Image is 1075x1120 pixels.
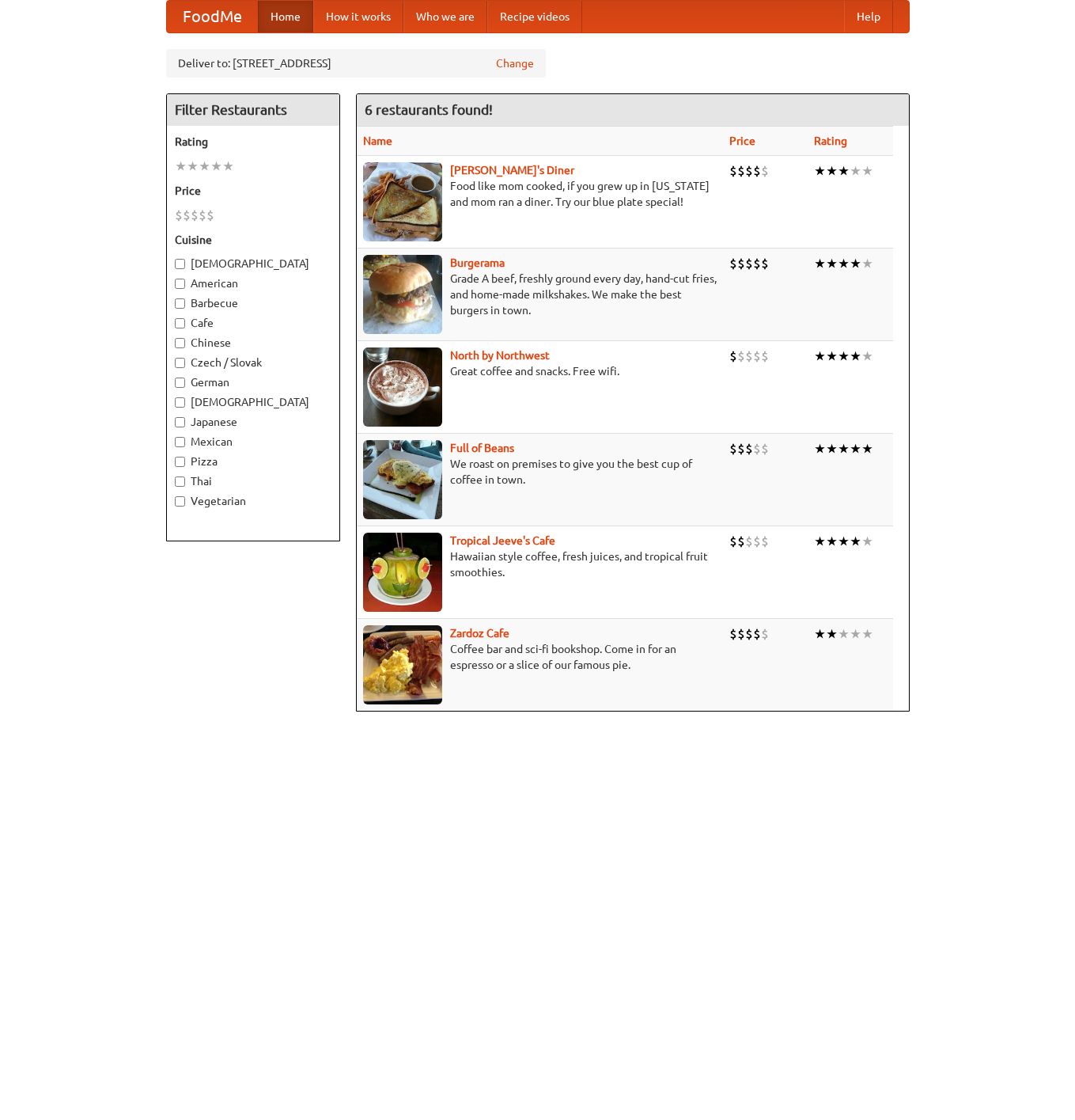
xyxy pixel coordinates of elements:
[450,534,555,547] b: Tropical Jeeve's Cafe
[363,135,392,147] a: Name
[729,162,737,180] li: $
[737,347,745,365] li: $
[753,625,761,643] li: $
[175,473,331,489] label: Thai
[761,347,769,365] li: $
[861,625,873,643] li: ★
[850,440,861,457] li: ★
[814,625,826,643] li: ★
[175,295,331,311] label: Barbecue
[175,232,331,248] h5: Cuisine
[761,255,769,272] li: $
[838,347,850,365] li: ★
[175,318,185,328] input: Cafe
[814,440,826,457] li: ★
[222,158,234,175] li: ★
[175,207,183,224] li: $
[729,533,737,550] li: $
[363,162,442,241] img: sallys.jpg
[496,55,534,71] a: Change
[861,255,873,272] li: ★
[861,347,873,365] li: ★
[175,256,331,271] label: [DEMOGRAPHIC_DATA]
[175,338,185,348] input: Chinese
[363,255,442,334] img: burgerama.jpg
[363,456,717,488] p: We roast on premises to give you the best cup of coffee in town.
[175,134,331,150] h5: Rating
[175,275,331,291] label: American
[814,255,826,272] li: ★
[175,335,331,351] label: Chinese
[183,207,191,224] li: $
[737,162,745,180] li: $
[175,397,185,408] input: [DEMOGRAPHIC_DATA]
[737,625,745,643] li: $
[258,1,313,32] a: Home
[838,625,850,643] li: ★
[313,1,403,32] a: How it works
[826,625,838,643] li: ★
[175,374,331,390] label: German
[861,162,873,180] li: ★
[175,417,185,427] input: Japanese
[363,178,717,210] p: Food like mom cooked, if you grew up in [US_STATE] and mom ran a diner. Try our blue plate special!
[187,158,199,175] li: ★
[175,259,185,269] input: [DEMOGRAPHIC_DATA]
[167,1,258,32] a: FoodMe
[210,158,222,175] li: ★
[191,207,199,224] li: $
[753,440,761,457] li: $
[814,135,847,147] a: Rating
[761,440,769,457] li: $
[753,347,761,365] li: $
[737,255,745,272] li: $
[814,162,826,180] li: ★
[814,533,826,550] li: ★
[761,625,769,643] li: $
[450,256,505,269] a: Burgerama
[450,442,514,454] a: Full of Beans
[403,1,487,32] a: Who we are
[826,255,838,272] li: ★
[450,349,550,362] a: North by Northwest
[826,440,838,457] li: ★
[175,457,185,467] input: Pizza
[487,1,582,32] a: Recipe videos
[175,493,331,509] label: Vegetarian
[753,255,761,272] li: $
[363,363,717,379] p: Great coffee and snacks. Free wifi.
[745,347,753,365] li: $
[166,49,546,78] div: Deliver to: [STREET_ADDRESS]
[761,533,769,550] li: $
[363,549,717,580] p: Hawaiian style coffee, fresh juices, and tropical fruit smoothies.
[826,162,838,180] li: ★
[450,164,574,177] a: [PERSON_NAME]'s Diner
[838,255,850,272] li: ★
[175,454,331,469] label: Pizza
[729,440,737,457] li: $
[206,207,214,224] li: $
[826,533,838,550] li: ★
[737,533,745,550] li: $
[729,255,737,272] li: $
[861,533,873,550] li: ★
[450,627,509,640] a: Zardoz Cafe
[745,440,753,457] li: $
[861,440,873,457] li: ★
[745,162,753,180] li: $
[826,347,838,365] li: ★
[363,641,717,673] p: Coffee bar and sci-fi bookshop. Come in for an espresso or a slice of our famous pie.
[175,496,185,507] input: Vegetarian
[814,347,826,365] li: ★
[175,378,185,388] input: German
[745,533,753,550] li: $
[175,279,185,289] input: American
[850,347,861,365] li: ★
[363,440,442,519] img: beans.jpg
[850,625,861,643] li: ★
[199,158,210,175] li: ★
[175,434,331,450] label: Mexican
